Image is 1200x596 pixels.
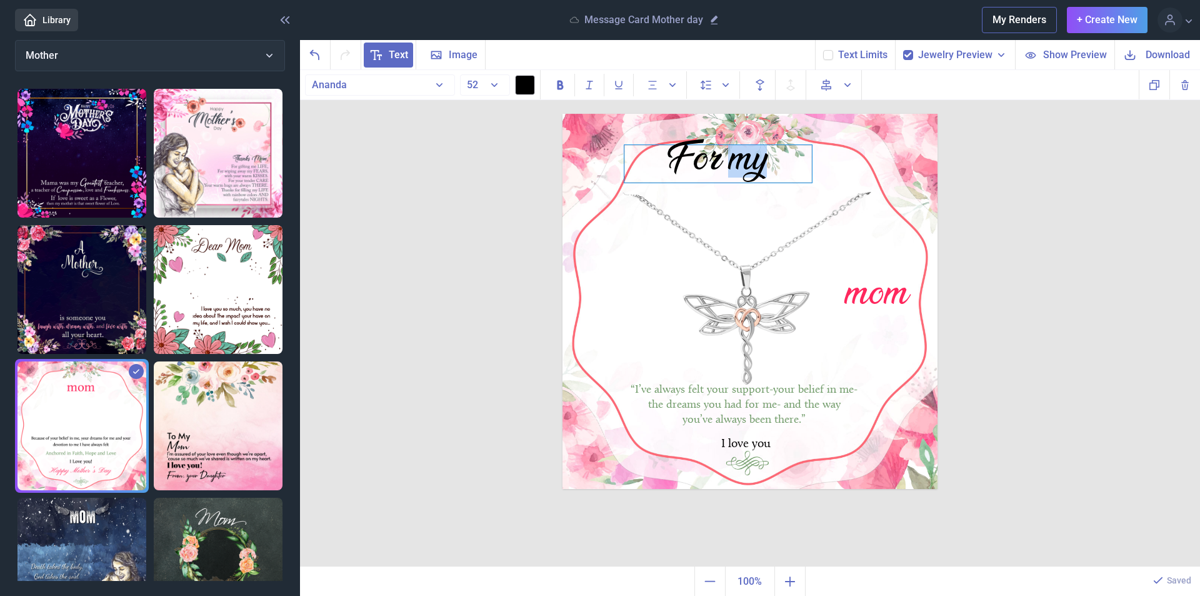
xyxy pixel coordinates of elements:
span: 100% [728,569,772,594]
button: Forwards [776,70,806,100]
button: Bold [546,74,575,96]
div: the dreams you had for me- and the way [594,398,894,413]
span: Ananda [312,79,347,91]
button: Download [1114,40,1200,69]
span: Image [449,48,477,63]
button: Text [361,40,416,69]
img: b006.jpg [562,114,937,489]
button: My Renders [982,7,1057,33]
span: Mother [26,49,58,61]
button: 52 [460,74,510,96]
button: Undo [300,40,331,69]
div: mom [779,280,973,307]
div: “I’ve always felt your support-your belief in me- [594,383,894,402]
button: Zoom out [694,567,725,596]
button: Show Preview [1015,40,1114,69]
img: Thanks mom, for gifting me life [154,89,282,218]
button: Delete [1169,70,1200,99]
img: Mother is someone you laugh with [17,225,146,354]
a: Library [15,9,78,31]
button: Copy [1139,70,1169,99]
button: Mother [15,40,285,71]
span: Download [1146,48,1190,62]
img: Mom - I'm assured of your love [154,361,282,490]
button: Ananda [305,74,455,96]
span: Text [389,48,408,63]
div: For my [624,145,812,183]
button: Align to page [811,70,862,100]
p: Message Card Mother day [584,14,703,26]
button: Text Limits [838,48,887,63]
button: Spacing [692,71,740,99]
button: Actual size [725,567,775,596]
button: + Create New [1067,7,1147,33]
button: Zoom in [775,567,806,596]
button: Jewelry Preview [918,48,1007,63]
span: Show Preview [1043,48,1107,62]
button: Underline [604,74,634,96]
span: Jewelry Preview [918,48,992,63]
img: Mama was my greatest teacher [17,89,146,218]
div: you’ve always been there.” [594,413,894,428]
button: Image [416,40,486,69]
button: Italic [575,74,604,96]
button: Backwards [745,70,776,100]
img: Message Card Mother day [17,361,146,490]
span: 52 [467,79,478,91]
button: Redo [331,40,361,69]
button: Alignment [639,71,687,99]
p: Saved [1167,574,1191,587]
img: Dear Mom I love you so much [154,225,282,354]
